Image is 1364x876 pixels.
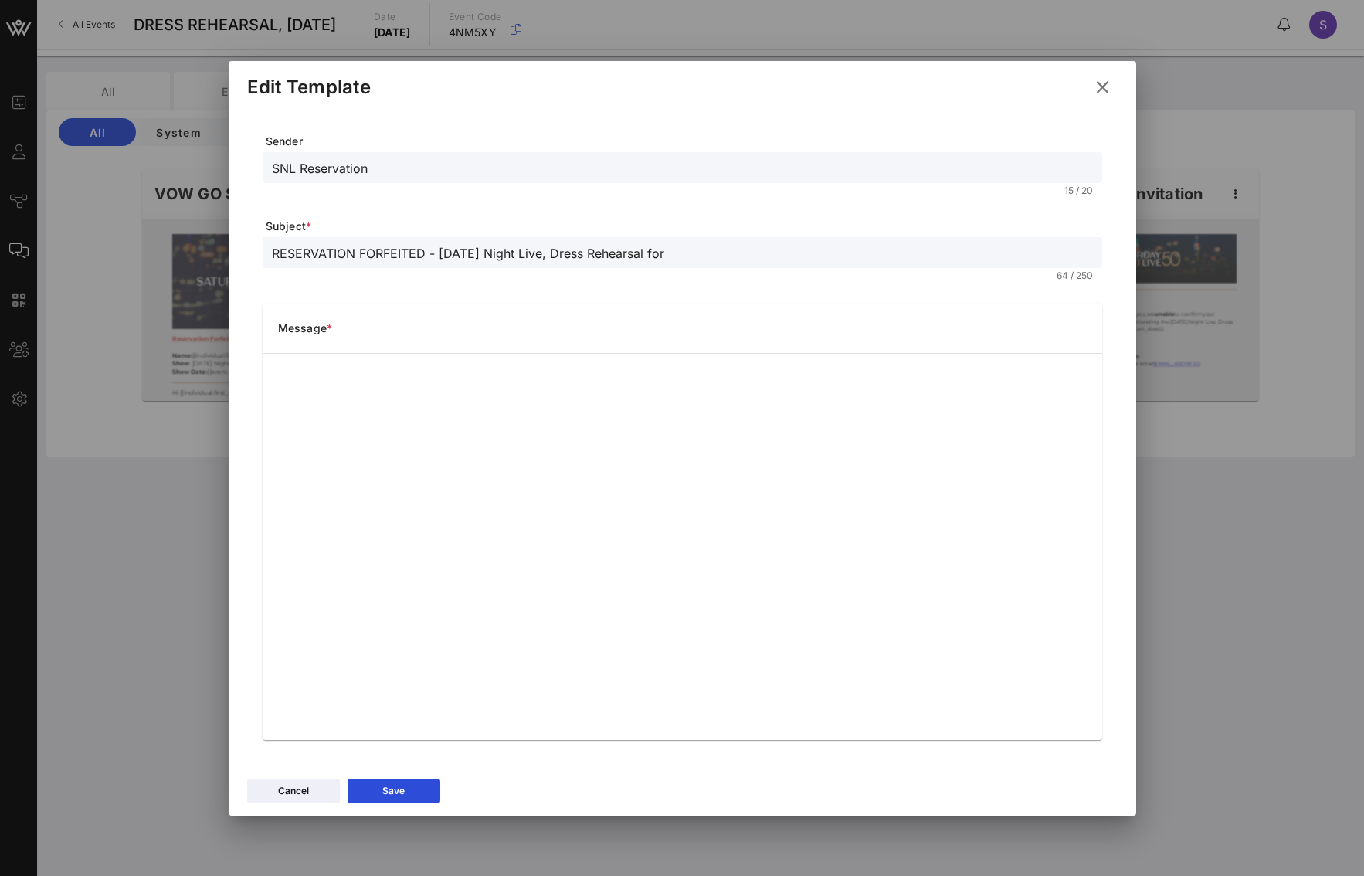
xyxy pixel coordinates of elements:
[266,134,1102,149] span: Sender
[272,158,1093,178] input: From
[247,779,340,803] button: Cancel
[272,243,1093,263] input: Subject
[382,783,405,799] div: Save
[247,76,371,99] div: Edit Template
[266,219,1102,234] span: Subject
[1057,271,1093,282] div: 64 / 250
[278,321,333,336] span: Message
[278,783,309,799] div: Cancel
[1064,186,1093,197] div: 15 / 20
[348,779,440,803] button: Save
